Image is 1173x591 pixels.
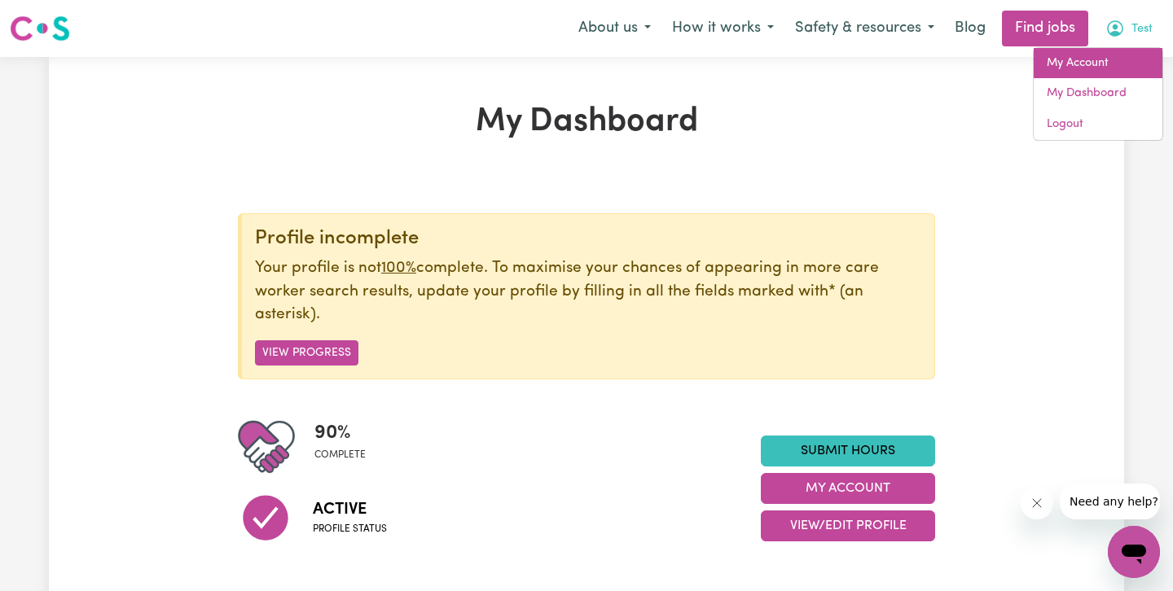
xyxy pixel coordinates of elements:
[661,11,784,46] button: How it works
[1034,78,1162,109] a: My Dashboard
[313,497,387,522] span: Active
[314,418,379,475] div: Profile completeness: 90%
[238,103,935,142] h1: My Dashboard
[761,473,935,504] button: My Account
[10,14,70,43] img: Careseekers logo
[1033,47,1163,141] div: My Account
[255,227,921,251] div: Profile incomplete
[761,436,935,466] a: Submit Hours
[1108,526,1160,578] iframe: Button to launch messaging window
[1060,484,1160,519] iframe: Message from company
[945,11,995,46] a: Blog
[255,257,921,327] p: Your profile is not complete. To maximise your chances of appearing in more care worker search re...
[314,418,366,448] span: 90 %
[313,522,387,536] span: Profile status
[761,510,935,541] button: View/Edit Profile
[314,448,366,462] span: complete
[1002,11,1088,46] a: Find jobs
[568,11,661,46] button: About us
[381,260,416,276] u: 100%
[1131,20,1153,38] span: Test
[784,11,945,46] button: Safety & resources
[255,340,358,366] button: View Progress
[1021,487,1053,519] iframe: Close message
[10,10,70,47] a: Careseekers logo
[1034,109,1162,140] a: Logout
[1034,48,1162,79] a: My Account
[1095,11,1163,46] button: My Account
